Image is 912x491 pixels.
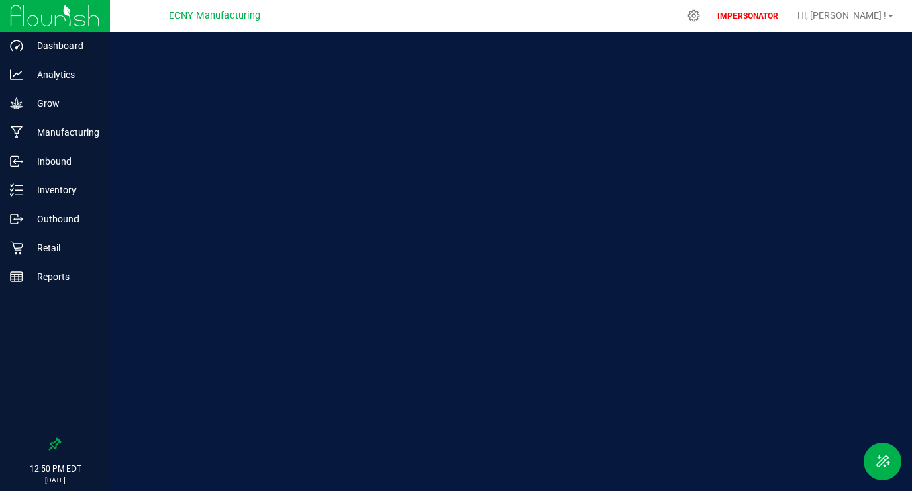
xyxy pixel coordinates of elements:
[10,126,23,139] inline-svg: Manufacturing
[23,95,104,111] p: Grow
[10,97,23,110] inline-svg: Grow
[10,68,23,81] inline-svg: Analytics
[23,211,104,227] p: Outbound
[10,212,23,226] inline-svg: Outbound
[864,443,901,480] button: Toggle Menu
[23,38,104,54] p: Dashboard
[23,182,104,198] p: Inventory
[23,153,104,169] p: Inbound
[23,240,104,256] p: Retail
[6,463,104,475] p: 12:50 PM EDT
[10,154,23,168] inline-svg: Inbound
[797,10,886,21] span: Hi, [PERSON_NAME] !
[10,270,23,283] inline-svg: Reports
[10,241,23,255] inline-svg: Retail
[23,269,104,285] p: Reports
[685,9,702,22] div: Manage settings
[48,437,62,451] label: Pin the sidebar to full width on large screens
[23,66,104,83] p: Analytics
[23,124,104,140] p: Manufacturing
[10,39,23,52] inline-svg: Dashboard
[6,475,104,485] p: [DATE]
[712,10,784,22] p: IMPERSONATOR
[169,10,260,21] span: ECNY Manufacturing
[10,183,23,197] inline-svg: Inventory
